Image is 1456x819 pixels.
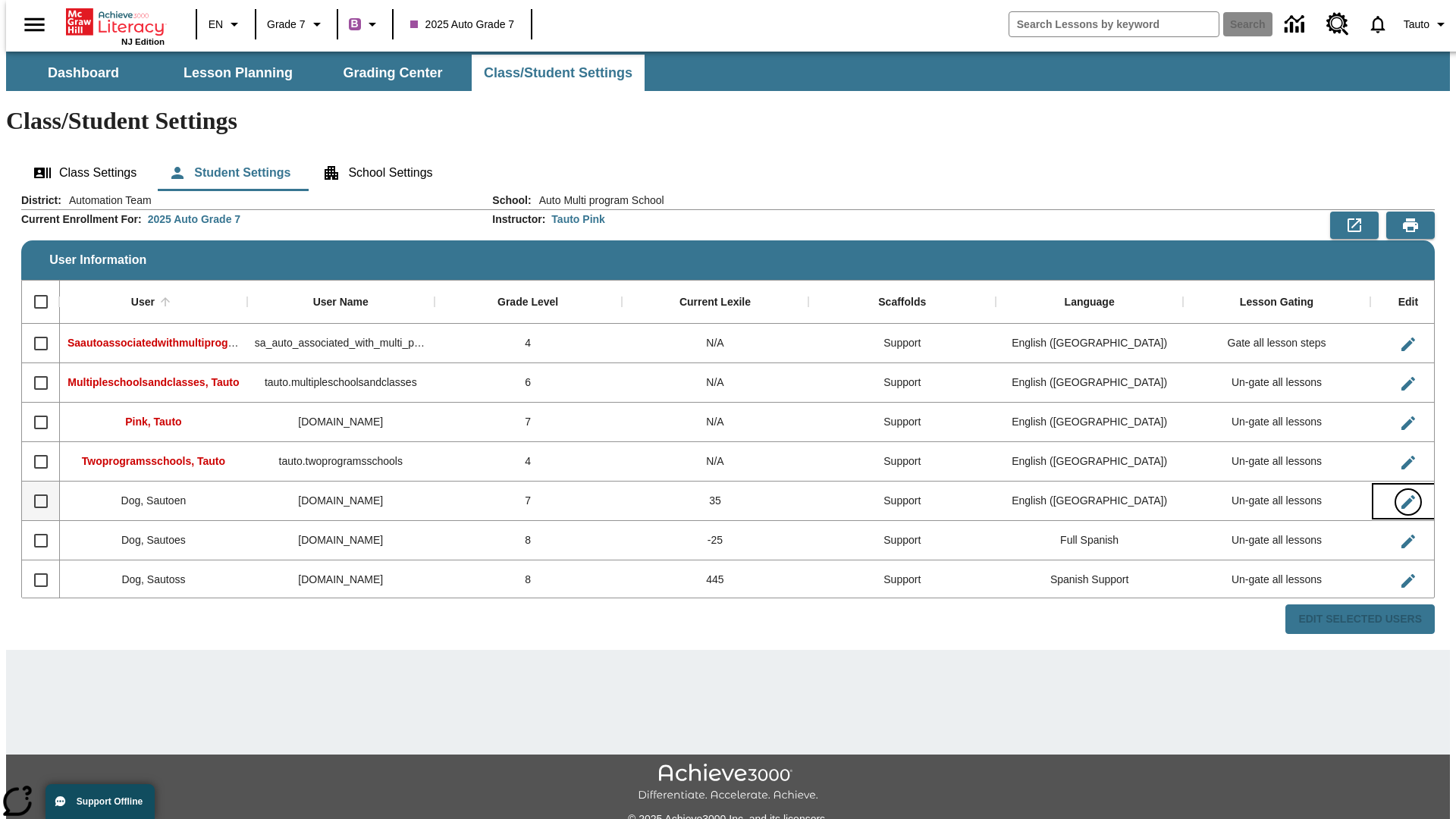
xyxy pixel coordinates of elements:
button: Support Offline [45,784,155,819]
div: Un-gate all lessons [1183,560,1370,600]
span: Grade 7 [267,17,306,33]
div: Un-gate all lessons [1183,482,1370,521]
button: Dashboard [8,55,159,91]
div: sa_auto_associated_with_multi_program_classes [247,324,435,363]
span: Dog, Sautoes [121,534,186,546]
div: 6 [435,363,622,403]
div: N/A [622,403,809,442]
div: 8 [435,521,622,560]
div: Un-gate all lessons [1183,363,1370,403]
button: Edit User [1393,408,1423,438]
div: Gate all lesson steps [1183,324,1370,363]
div: tauto.pink [247,403,435,442]
button: Edit User [1393,487,1423,517]
h1: Class/Student Settings [6,107,1450,135]
span: Automation Team [61,193,152,208]
button: Export to CSV [1330,212,1379,239]
h2: District : [21,194,61,207]
span: User Information [49,253,146,267]
div: Spanish Support [996,560,1183,600]
div: 445 [622,560,809,600]
button: Open side menu [12,2,57,47]
button: Lesson Planning [162,55,314,91]
button: Edit User [1393,447,1423,478]
div: Support [808,363,996,403]
h2: School : [492,194,531,207]
img: Achieve3000 Differentiate Accelerate Achieve [638,764,818,802]
h2: Instructor : [492,213,545,226]
div: Language [1065,296,1115,309]
button: Edit User [1393,566,1423,596]
div: sautoss.dog [247,560,435,600]
div: sautoes.dog [247,521,435,560]
button: Profile/Settings [1398,11,1456,38]
button: Grading Center [317,55,469,91]
div: Support [808,521,996,560]
button: Class Settings [21,155,149,191]
span: Multipleschoolsandclasses, Tauto [67,376,239,388]
div: Un-gate all lessons [1183,521,1370,560]
div: Current Lexile [679,296,751,309]
div: Tauto Pink [551,212,605,227]
div: Class/Student Settings [21,155,1435,191]
div: User Name [313,296,369,309]
div: sautoen.dog [247,482,435,521]
div: N/A [622,442,809,482]
span: Twoprogramsschools, Tauto [82,455,225,467]
span: Dog, Sautoss [121,573,185,585]
div: English (US) [996,482,1183,521]
div: English (US) [996,442,1183,482]
div: SubNavbar [6,52,1450,91]
div: Support [808,403,996,442]
span: Support Offline [77,796,143,807]
div: English (US) [996,324,1183,363]
div: SubNavbar [6,55,646,91]
input: search field [1009,12,1219,36]
button: Edit User [1393,526,1423,557]
div: Support [808,482,996,521]
span: EN [209,17,223,33]
div: 35 [622,482,809,521]
a: Home [66,7,165,37]
div: Scaffolds [878,296,926,309]
div: English (US) [996,363,1183,403]
span: NJ Edition [121,37,165,46]
span: Auto Multi program School [532,193,664,208]
div: English (US) [996,403,1183,442]
div: Full Spanish [996,521,1183,560]
div: Home [66,5,165,46]
button: Boost Class color is purple. Change class color [343,11,388,38]
div: Un-gate all lessons [1183,442,1370,482]
button: Student Settings [156,155,303,191]
h2: Current Enrollment For : [21,213,142,226]
span: B [351,14,359,33]
button: Print Preview [1386,212,1435,239]
span: Dog, Sautoen [121,494,187,507]
div: 8 [435,560,622,600]
a: Data Center [1276,4,1317,45]
button: Grade: Grade 7, Select a grade [261,11,332,38]
div: 7 [435,482,622,521]
div: Grade Level [497,296,558,309]
button: Language: EN, Select a language [202,11,250,38]
div: Support [808,560,996,600]
div: N/A [622,324,809,363]
div: User [131,296,155,309]
div: 7 [435,403,622,442]
div: Un-gate all lessons [1183,403,1370,442]
div: 4 [435,442,622,482]
div: 4 [435,324,622,363]
div: 2025 Auto Grade 7 [148,212,240,227]
span: 2025 Auto Grade 7 [410,17,515,33]
div: Lesson Gating [1240,296,1313,309]
button: Edit User [1393,329,1423,359]
a: Resource Center, Will open in new tab [1317,4,1358,45]
div: Support [808,324,996,363]
div: User Information [21,193,1435,635]
div: tauto.multipleschoolsandclasses [247,363,435,403]
button: Edit User [1393,369,1423,399]
div: tauto.twoprogramsschools [247,442,435,482]
a: Notifications [1358,5,1398,44]
div: Support [808,442,996,482]
button: Class/Student Settings [472,55,645,91]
